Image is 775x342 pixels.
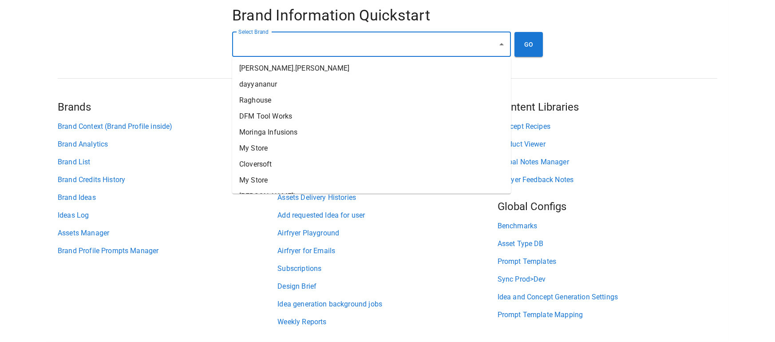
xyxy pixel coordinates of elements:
[498,292,717,302] a: Idea and Concept Generation Settings
[498,121,717,132] a: Concept Recipes
[58,100,277,114] h5: Brands
[277,192,497,203] a: Assets Delivery Histories
[232,188,511,204] li: [PERSON_NAME]'s
[498,199,717,214] h5: Global Configs
[277,281,497,292] a: Design Brief
[58,210,277,221] a: Ideas Log
[232,76,511,92] li: dayyananur
[58,175,277,185] a: Brand Credits History
[498,274,717,285] a: Sync Prod>Dev
[498,157,717,167] a: Global Notes Manager
[498,239,717,249] a: Asset Type DB
[58,228,277,239] a: Assets Manager
[498,221,717,231] a: Benchmarks
[232,108,511,124] li: DFM Tool Works
[277,210,497,221] a: Add requested Idea for user
[277,317,497,327] a: Weekly Reports
[495,38,508,51] button: Close
[232,140,511,156] li: My Store
[232,156,511,172] li: Cloversoft
[277,246,497,256] a: Airfryer for Emails
[232,172,511,188] li: My Store
[58,246,277,256] a: Brand Profile Prompts Manager
[498,175,717,185] a: Airfryer Feedback Notes
[514,32,543,57] button: GO
[58,121,277,132] a: Brand Context (Brand Profile inside)
[498,100,717,114] h5: Content Libraries
[277,263,497,274] a: Subscriptions
[232,60,511,76] li: [PERSON_NAME].[PERSON_NAME]
[58,139,277,150] a: Brand Analytics
[498,256,717,267] a: Prompt Templates
[498,310,717,320] a: Prompt Template Mapping
[232,6,543,25] h4: Brand Information Quickstart
[498,139,717,150] a: Product Viewer
[277,299,497,310] a: Idea generation background jobs
[238,28,269,36] label: Select Brand
[277,228,497,239] a: Airfryer Playground
[58,157,277,167] a: Brand List
[232,124,511,140] li: Moringa Infusions
[232,92,511,108] li: Raghouse
[58,192,277,203] a: Brand Ideas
